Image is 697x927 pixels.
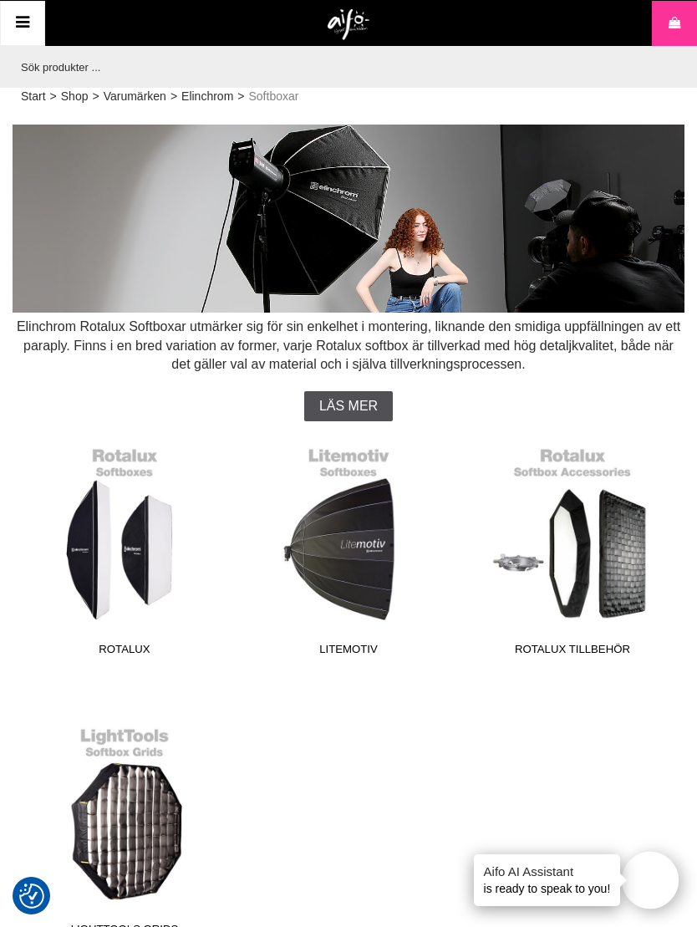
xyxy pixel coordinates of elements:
[471,438,674,664] a: Rotalux Tillbehör
[19,881,44,911] button: Samtyckesinställningar
[170,88,177,105] span: >
[319,399,378,414] span: Läs mer
[181,88,233,105] a: Elinchrom
[92,88,99,105] span: >
[484,863,611,880] h4: Aifo AI Assistant
[247,641,450,664] span: Litemotiv
[249,88,299,105] span: Softboxar
[328,9,370,41] img: logo.png
[23,438,226,664] a: Rotalux
[104,88,166,105] a: Varumärken
[13,46,676,88] input: Sök produkter ...
[21,88,46,105] a: Start
[237,88,244,105] span: >
[471,641,674,664] span: Rotalux Tillbehör
[13,318,684,374] div: Elinchrom Rotalux Softboxar utmärker sig för sin enkelhet i montering, liknande den smidiga uppfä...
[19,884,44,909] img: Revisit consent button
[61,88,89,105] a: Shop
[23,641,226,664] span: Rotalux
[13,125,684,313] img: Softboxar Elinchrom
[247,438,450,664] a: Litemotiv
[50,88,57,105] span: >
[474,854,621,906] div: is ready to speak to you!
